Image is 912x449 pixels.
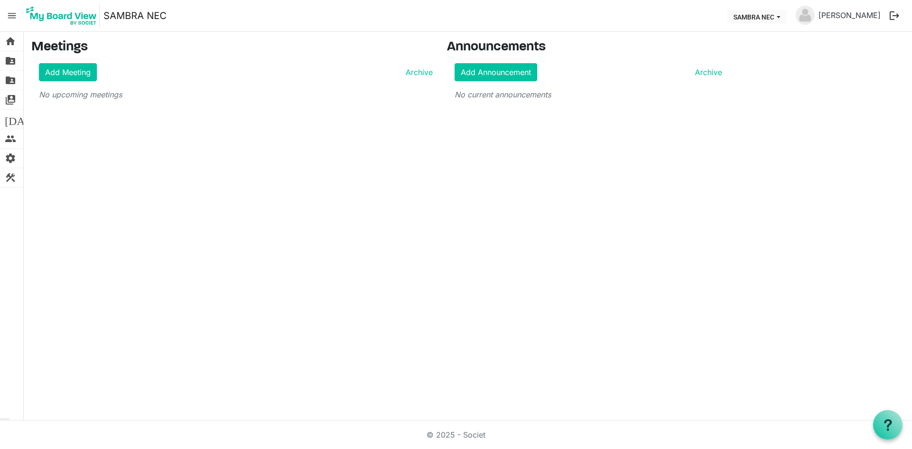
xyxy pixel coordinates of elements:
[455,89,722,100] p: No current announcements
[5,71,16,90] span: folder_shared
[5,168,16,187] span: construction
[5,129,16,148] span: people
[5,110,41,129] span: [DATE]
[5,51,16,70] span: folder_shared
[39,63,97,81] a: Add Meeting
[23,4,100,28] img: My Board View Logo
[796,6,815,25] img: no-profile-picture.svg
[691,67,722,78] a: Archive
[31,39,433,56] h3: Meetings
[5,149,16,168] span: settings
[815,6,884,25] a: [PERSON_NAME]
[727,10,787,23] button: SAMBRA NEC dropdownbutton
[3,7,21,25] span: menu
[5,32,16,51] span: home
[402,67,433,78] a: Archive
[455,63,537,81] a: Add Announcement
[104,6,167,25] a: SAMBRA NEC
[23,4,104,28] a: My Board View Logo
[39,89,433,100] p: No upcoming meetings
[5,90,16,109] span: switch_account
[447,39,730,56] h3: Announcements
[884,6,904,26] button: logout
[427,430,485,439] a: © 2025 - Societ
